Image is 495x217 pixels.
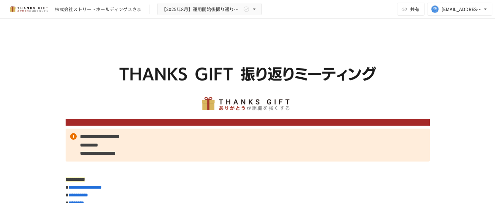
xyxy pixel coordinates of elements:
[162,5,242,13] span: 【2025年8月】運用開始後振り返りミーティング
[397,3,425,16] button: 共有
[441,5,482,13] div: [EMAIL_ADDRESS][DOMAIN_NAME]
[427,3,492,16] button: [EMAIL_ADDRESS][DOMAIN_NAME]
[55,6,141,13] div: 株式会社ストリートホールディングスさま
[157,3,262,16] button: 【2025年8月】運用開始後振り返りミーティング
[66,35,430,126] img: ywjCEzGaDRs6RHkpXm6202453qKEghjSpJ0uwcQsaCz
[410,6,419,13] span: 共有
[8,4,50,14] img: mMP1OxWUAhQbsRWCurg7vIHe5HqDpP7qZo7fRoNLXQh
